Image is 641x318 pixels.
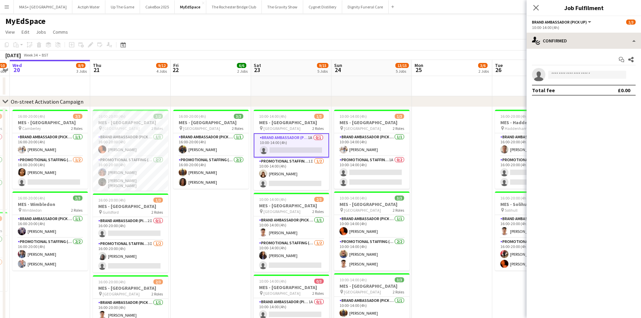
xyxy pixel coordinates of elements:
[342,0,389,13] button: Dignity Funeral Care
[263,126,300,131] span: [GEOGRAPHIC_DATA]
[151,210,163,215] span: 2 Roles
[334,238,409,271] app-card-role: Promotional Staffing (Brand Ambassadors)2/210:00-14:00 (4h)[PERSON_NAME][PERSON_NAME]
[340,196,367,201] span: 10:00-14:00 (4h)
[93,133,168,156] app-card-role: Brand Ambassador (Pick up)1/116:00-20:00 (4h)[PERSON_NAME]
[254,119,329,126] h3: MES - [GEOGRAPHIC_DATA]
[11,66,22,74] span: 20
[3,28,17,36] a: View
[393,289,404,294] span: 2 Roles
[93,285,168,291] h3: MES - [GEOGRAPHIC_DATA]
[395,196,404,201] span: 3/3
[263,291,300,296] span: [GEOGRAPHIC_DATA]
[494,66,503,74] span: 26
[237,69,248,74] div: 2 Jobs
[12,119,88,126] h3: MES - [GEOGRAPHIC_DATA]
[93,62,101,68] span: Thu
[22,52,39,58] span: Week 34
[73,114,82,119] span: 2/3
[206,0,262,13] button: The Rochester Bridge Club
[50,28,71,36] a: Comms
[478,63,488,68] span: 3/6
[334,283,409,289] h3: MES - [GEOGRAPHIC_DATA]
[393,208,404,213] span: 2 Roles
[532,20,592,25] button: Brand Ambassador (Pick up)
[19,28,32,36] a: Edit
[254,284,329,290] h3: MES - [GEOGRAPHIC_DATA]
[93,119,168,126] h3: MES - [GEOGRAPHIC_DATA]
[478,69,489,74] div: 2 Jobs
[12,133,88,156] app-card-role: Brand Ambassador (Pick up)1/116:00-20:00 (4h)[PERSON_NAME]
[259,197,286,202] span: 10:00-14:00 (4h)
[93,110,168,191] app-job-card: 16:00-20:00 (4h)3/3MES - [GEOGRAPHIC_DATA] [GEOGRAPHIC_DATA]2 RolesBrand Ambassador (Pick up)1/11...
[395,277,404,282] span: 3/3
[103,126,140,131] span: [GEOGRAPHIC_DATA]
[33,28,49,36] a: Jobs
[495,191,570,271] div: 16:00-20:00 (4h)3/3MES - Solihull Solihull2 RolesBrand Ambassador (Pick up)1/116:00-20:00 (4h)[PE...
[93,217,168,240] app-card-role: Brand Ambassador (Pick up)2I0/116:00-20:00 (4h)
[105,0,140,13] button: Up The Game
[93,240,168,273] app-card-role: Promotional Staffing (Brand Ambassadors)3I1/216:00-20:00 (4h)[PERSON_NAME]
[153,279,163,284] span: 2/3
[11,98,83,105] div: On-street Activation Campaign
[22,29,29,35] span: Edit
[414,66,423,74] span: 25
[254,239,329,272] app-card-role: Promotional Staffing (Brand Ambassadors)1/210:00-14:00 (4h)[PERSON_NAME]
[527,33,641,49] div: Confirmed
[259,114,286,119] span: 10:00-14:00 (4h)
[505,126,527,131] span: Haddenham
[5,52,21,59] div: [DATE]
[173,119,249,126] h3: MES - [GEOGRAPHIC_DATA]
[532,87,555,94] div: Total fee
[254,203,329,209] h3: MES - [GEOGRAPHIC_DATA]
[254,216,329,239] app-card-role: Brand Ambassador (Pick up)1/110:00-14:00 (4h)[PERSON_NAME]
[263,209,300,214] span: [GEOGRAPHIC_DATA]
[495,110,570,189] div: 16:00-20:00 (4h)1/3MES - Haddenham Haddenham2 RolesBrand Ambassador (Pick up)1/116:00-20:00 (4h)[...
[495,62,503,68] span: Tue
[73,196,82,201] span: 3/3
[156,69,167,74] div: 4 Jobs
[500,114,528,119] span: 16:00-20:00 (4h)
[172,66,179,74] span: 22
[140,0,175,13] button: CakeBox 2025
[18,196,45,201] span: 16:00-20:00 (4h)
[173,62,179,68] span: Fri
[22,126,41,131] span: Camberley
[71,126,82,131] span: 2 Roles
[173,110,249,189] div: 16:00-20:00 (4h)3/3MES - [GEOGRAPHIC_DATA] [GEOGRAPHIC_DATA]2 RolesBrand Ambassador (Pick up)1/11...
[254,133,329,157] app-card-role: Brand Ambassador (Pick up)1A0/110:00-14:00 (4h)
[495,133,570,156] app-card-role: Brand Ambassador (Pick up)1/116:00-20:00 (4h)[PERSON_NAME]
[12,156,88,189] app-card-role: Promotional Staffing (Brand Ambassadors)1/216:00-20:00 (4h)[PERSON_NAME]
[500,196,528,201] span: 16:00-20:00 (4h)
[71,208,82,213] span: 2 Roles
[183,126,220,131] span: [GEOGRAPHIC_DATA]
[340,277,367,282] span: 10:00-14:00 (4h)
[98,114,126,119] span: 16:00-20:00 (4h)
[232,126,243,131] span: 2 Roles
[312,126,324,131] span: 2 Roles
[234,114,243,119] span: 3/3
[153,114,163,119] span: 3/3
[103,291,140,296] span: [GEOGRAPHIC_DATA]
[72,0,105,13] button: Actiph Water
[98,198,126,203] span: 16:00-20:00 (4h)
[76,69,87,74] div: 3 Jobs
[393,126,404,131] span: 2 Roles
[495,201,570,207] h3: MES - Solihull
[495,238,570,271] app-card-role: Promotional Staffing (Brand Ambassadors)2/216:00-20:00 (4h)[PERSON_NAME][PERSON_NAME]
[334,201,409,207] h3: MES - [GEOGRAPHIC_DATA]
[314,114,324,119] span: 1/3
[18,114,45,119] span: 16:00-20:00 (4h)
[618,87,630,94] div: £0.00
[344,208,381,213] span: [GEOGRAPHIC_DATA]
[312,291,324,296] span: 2 Roles
[254,193,329,272] app-job-card: 10:00-14:00 (4h)2/3MES - [GEOGRAPHIC_DATA] [GEOGRAPHIC_DATA]2 RolesBrand Ambassador (Pick up)1/11...
[103,210,119,215] span: Guildford
[505,208,518,213] span: Solihull
[253,66,261,74] span: 23
[254,110,329,190] app-job-card: 10:00-14:00 (4h)1/3MES - [GEOGRAPHIC_DATA] [GEOGRAPHIC_DATA]2 RolesBrand Ambassador (Pick up)1A0/...
[395,63,409,68] span: 13/15
[12,238,88,271] app-card-role: Promotional Staffing (Brand Ambassadors)2/216:00-20:00 (4h)[PERSON_NAME][PERSON_NAME]
[156,63,168,68] span: 9/12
